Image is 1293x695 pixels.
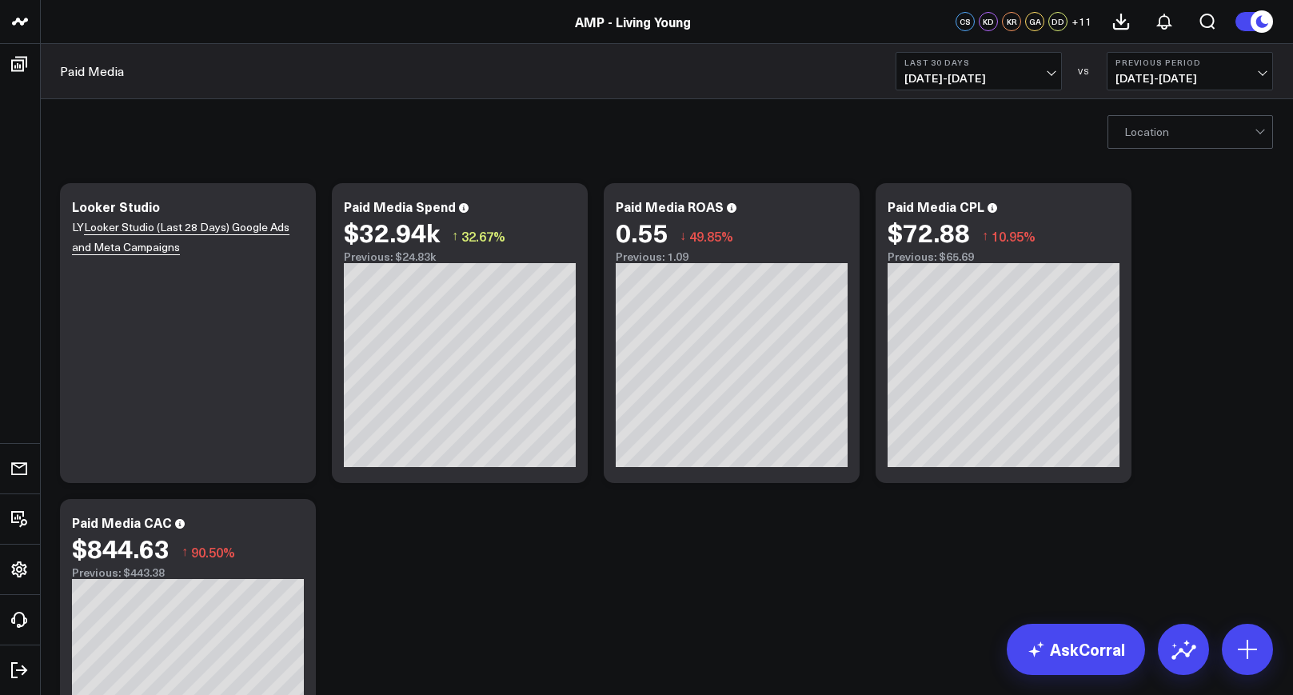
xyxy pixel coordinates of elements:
span: ↑ [982,226,988,246]
div: $844.63 [72,533,170,562]
div: Paid Media Spend [344,198,456,215]
a: Log Out [5,656,35,685]
div: KR [1002,12,1021,31]
div: Paid Media CPL [888,198,984,215]
span: ↓ [680,226,686,246]
b: Previous Period [1115,58,1264,67]
a: AMP - Living Young [575,13,691,30]
div: GA [1025,12,1044,31]
div: Paid Media CAC [72,513,172,531]
a: AskCorral [1007,624,1145,675]
div: Looker Studio [72,198,160,215]
div: Previous: $24.83k [344,250,576,263]
button: +11 [1072,12,1091,31]
span: + 11 [1072,16,1091,27]
button: Previous Period[DATE]-[DATE] [1107,52,1273,90]
b: Last 30 Days [904,58,1053,67]
div: DD [1048,12,1068,31]
span: [DATE] - [DATE] [1115,72,1264,85]
div: Previous: $65.69 [888,250,1119,263]
span: 49.85% [689,227,733,245]
div: LY [72,218,304,467]
div: $72.88 [888,218,970,246]
div: Paid Media ROAS [616,198,724,215]
div: $32.94k [344,218,440,246]
span: 90.50% [191,543,235,561]
span: ↑ [452,226,458,246]
button: Last 30 Days[DATE]-[DATE] [896,52,1062,90]
div: Previous: $443.38 [72,566,304,579]
div: 0.55 [616,218,668,246]
a: Paid Media [60,62,124,80]
div: Previous: 1.09 [616,250,848,263]
span: 32.67% [461,227,505,245]
div: KD [979,12,998,31]
div: VS [1070,66,1099,76]
div: CS [956,12,975,31]
span: [DATE] - [DATE] [904,72,1053,85]
span: ↑ [182,541,188,562]
span: 10.95% [992,227,1036,245]
a: Looker Studio (Last 28 Days) Google Ads and Meta Campaigns [72,219,289,255]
